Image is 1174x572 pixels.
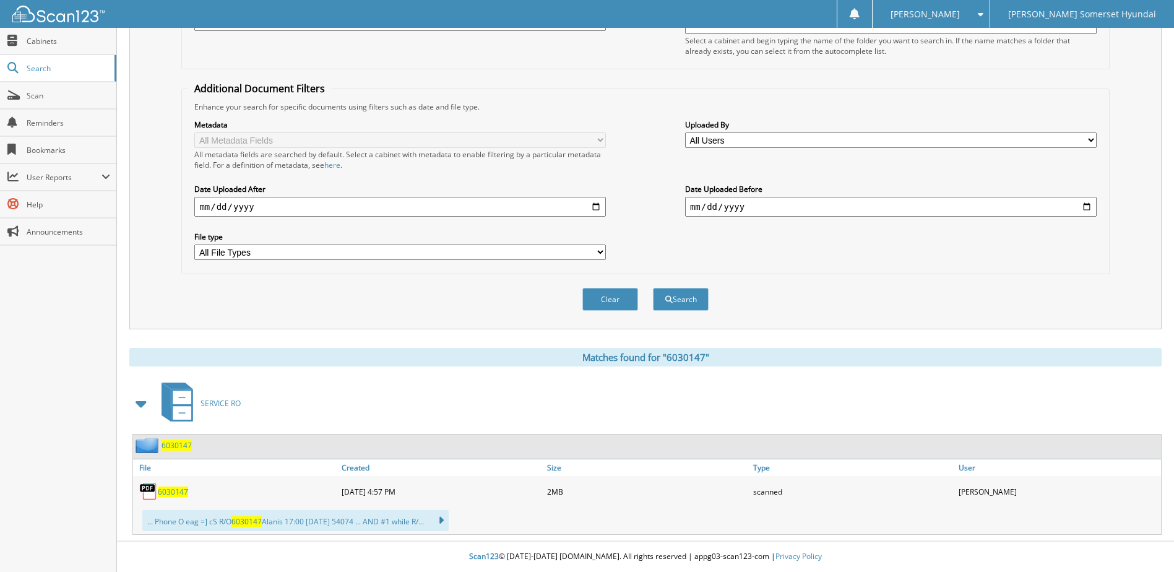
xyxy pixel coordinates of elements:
img: folder2.png [136,438,162,453]
span: 6030147 [231,516,262,527]
a: 6030147 [162,440,192,451]
span: Bookmarks [27,145,110,155]
div: [DATE] 4:57 PM [339,479,544,504]
iframe: Chat Widget [1112,513,1174,572]
div: 2MB [544,479,749,504]
a: here [324,160,340,170]
label: Uploaded By [685,119,1097,130]
a: Size [544,459,749,476]
a: Privacy Policy [775,551,822,561]
span: Reminders [27,118,110,128]
span: Scan123 [469,551,499,561]
input: end [685,197,1097,217]
a: 6030147 [158,487,188,497]
a: File [133,459,339,476]
a: Created [339,459,544,476]
div: [PERSON_NAME] [956,479,1161,504]
span: [PERSON_NAME] Somerset Hyundai [1008,11,1156,18]
button: Clear [582,288,638,311]
label: Date Uploaded Before [685,184,1097,194]
span: Scan [27,90,110,101]
a: SERVICE RO [154,379,241,428]
img: scan123-logo-white.svg [12,6,105,22]
span: Announcements [27,227,110,237]
span: Help [27,199,110,210]
div: Enhance your search for specific documents using filters such as date and file type. [188,102,1102,112]
label: Metadata [194,119,606,130]
div: scanned [750,479,956,504]
span: SERVICE RO [201,398,241,409]
label: Date Uploaded After [194,184,606,194]
a: Type [750,459,956,476]
div: © [DATE]-[DATE] [DOMAIN_NAME]. All rights reserved | appg03-scan123-com | [117,542,1174,572]
legend: Additional Document Filters [188,82,331,95]
button: Search [653,288,709,311]
span: User Reports [27,172,101,183]
input: start [194,197,606,217]
div: Matches found for "6030147" [129,348,1162,366]
div: All metadata fields are searched by default. Select a cabinet with metadata to enable filtering b... [194,149,606,170]
label: File type [194,232,606,242]
img: PDF.png [139,482,158,501]
span: Search [27,63,108,74]
a: User [956,459,1161,476]
div: ... Phone O eag =] cS R/O Alanis 17:00 [DATE] 54074 ... AND #1 while R/... [142,510,449,531]
span: [PERSON_NAME] [891,11,960,18]
div: Select a cabinet and begin typing the name of the folder you want to search in. If the name match... [685,35,1097,56]
span: Cabinets [27,36,110,46]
